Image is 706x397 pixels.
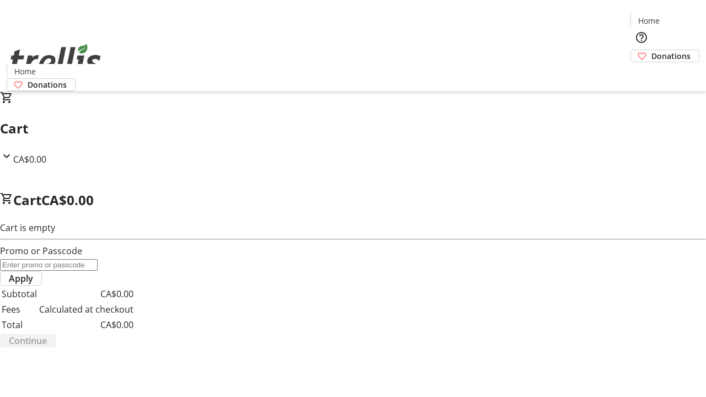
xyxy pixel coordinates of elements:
[39,287,134,301] td: CA$0.00
[1,318,38,332] td: Total
[14,66,36,77] span: Home
[630,62,652,84] button: Cart
[28,79,67,90] span: Donations
[7,32,105,87] img: Orient E2E Organization XcBwJAKo9D's Logo
[1,287,38,301] td: Subtotal
[630,26,652,49] button: Help
[39,302,134,316] td: Calculated at checkout
[1,302,38,316] td: Fees
[7,66,42,77] a: Home
[631,15,666,26] a: Home
[7,78,76,91] a: Donations
[9,272,33,285] span: Apply
[630,50,699,62] a: Donations
[13,153,46,165] span: CA$0.00
[651,50,691,62] span: Donations
[41,191,94,209] span: CA$0.00
[39,318,134,332] td: CA$0.00
[638,15,660,26] span: Home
